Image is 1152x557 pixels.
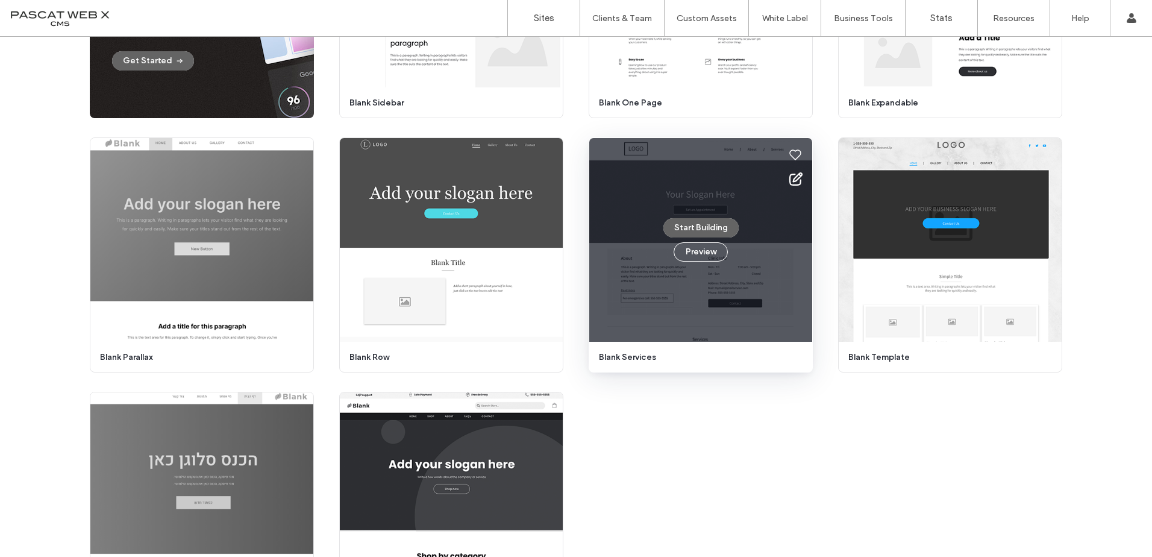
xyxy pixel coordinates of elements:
span: blank one page [599,97,795,109]
label: Custom Assets [677,13,737,24]
span: blank expandable [848,97,1045,109]
span: blank sidebar [349,97,546,109]
span: blank template [848,351,1045,363]
span: blank row [349,351,546,363]
button: Preview [674,242,728,262]
label: White Label [762,13,808,24]
label: Stats [930,13,953,24]
label: Help [1071,13,1089,24]
span: Help [27,8,52,19]
label: Business Tools [834,13,893,24]
button: Start Building [663,218,739,238]
label: Sites [534,13,554,24]
span: blank parallax [100,351,296,363]
span: blank services [599,351,795,363]
label: Clients & Team [592,13,652,24]
label: Resources [993,13,1035,24]
button: Get Started [112,51,194,71]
